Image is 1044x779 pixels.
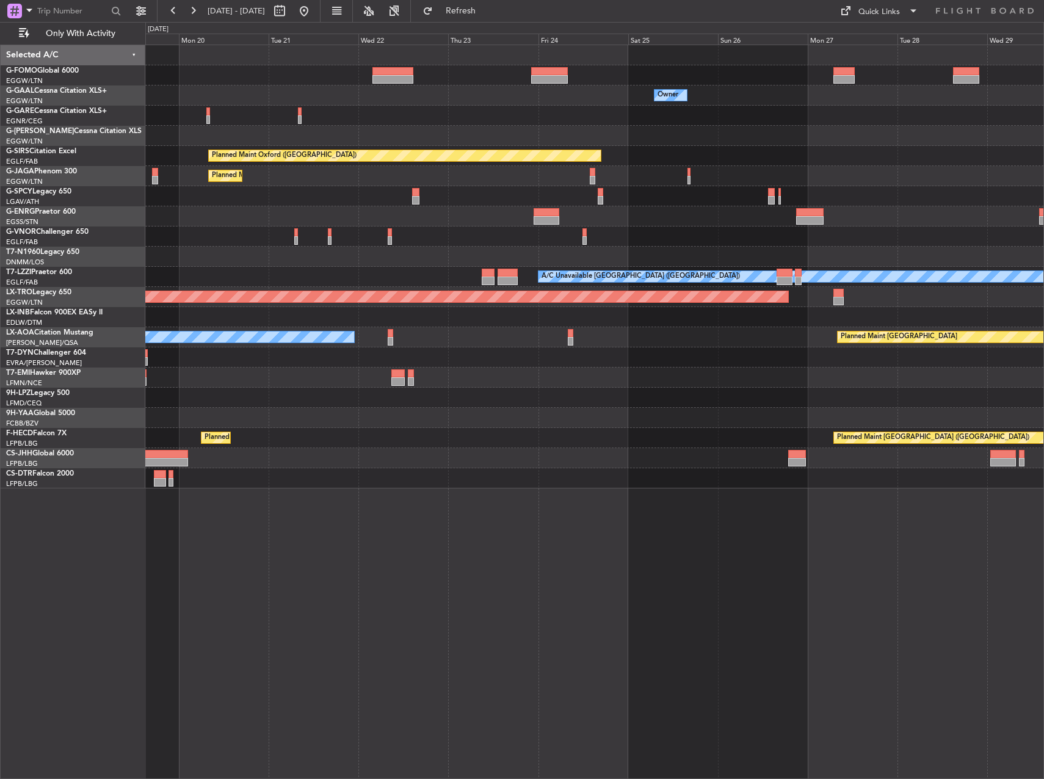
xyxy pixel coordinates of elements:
a: G-GAALCessna Citation XLS+ [6,87,107,95]
span: T7-N1960 [6,248,40,256]
span: F-HECD [6,430,33,437]
span: CS-JHH [6,450,32,457]
div: Planned Maint [GEOGRAPHIC_DATA] ([GEOGRAPHIC_DATA]) [212,167,404,185]
span: G-SIRS [6,148,29,155]
a: LGAV/ATH [6,197,39,206]
a: T7-N1960Legacy 650 [6,248,79,256]
a: CS-DTRFalcon 2000 [6,470,74,477]
a: [PERSON_NAME]/QSA [6,338,78,347]
span: G-SPCY [6,188,32,195]
div: Sat 25 [628,34,718,45]
span: G-FOMO [6,67,37,74]
a: G-[PERSON_NAME]Cessna Citation XLS [6,128,142,135]
a: T7-LZZIPraetor 600 [6,269,72,276]
a: LX-AOACitation Mustang [6,329,93,336]
a: G-ENRGPraetor 600 [6,208,76,216]
div: A/C Unavailable [GEOGRAPHIC_DATA] ([GEOGRAPHIC_DATA]) [542,267,740,286]
a: DNMM/LOS [6,258,44,267]
a: T7-EMIHawker 900XP [6,369,81,377]
span: G-VNOR [6,228,36,236]
span: [DATE] - [DATE] [208,5,265,16]
a: LX-INBFalcon 900EX EASy II [6,309,103,316]
a: EVRA/[PERSON_NAME] [6,358,82,368]
span: Refresh [435,7,487,15]
div: Tue 21 [269,34,358,45]
span: G-ENRG [6,208,35,216]
div: Thu 23 [448,34,538,45]
span: LX-INB [6,309,30,316]
input: Trip Number [37,2,107,20]
span: G-JAGA [6,168,34,175]
span: LX-TRO [6,289,32,296]
a: LX-TROLegacy 650 [6,289,71,296]
a: EGGW/LTN [6,177,43,186]
div: Fri 24 [538,34,628,45]
div: Planned Maint [GEOGRAPHIC_DATA] ([GEOGRAPHIC_DATA]) [837,429,1029,447]
div: Planned Maint [GEOGRAPHIC_DATA] ([GEOGRAPHIC_DATA]) [205,429,397,447]
span: LX-AOA [6,329,34,336]
a: G-GARECessna Citation XLS+ [6,107,107,115]
a: G-SPCYLegacy 650 [6,188,71,195]
a: EGGW/LTN [6,76,43,85]
a: EGSS/STN [6,217,38,226]
a: EDLW/DTM [6,318,42,327]
a: EGGW/LTN [6,137,43,146]
a: G-JAGAPhenom 300 [6,168,77,175]
a: LFMD/CEQ [6,399,42,408]
a: LFMN/NCE [6,379,42,388]
button: Only With Activity [13,24,132,43]
div: Sun 26 [718,34,808,45]
button: Quick Links [834,1,924,21]
a: G-SIRSCitation Excel [6,148,76,155]
a: 9H-YAAGlobal 5000 [6,410,75,417]
div: Planned Maint Oxford ([GEOGRAPHIC_DATA]) [212,147,357,165]
span: T7-LZZI [6,269,31,276]
div: Wed 22 [358,34,448,45]
span: G-[PERSON_NAME] [6,128,74,135]
span: Only With Activity [32,29,129,38]
div: [DATE] [148,24,169,35]
a: LFPB/LBG [6,439,38,448]
a: EGLF/FAB [6,157,38,166]
a: EGGW/LTN [6,298,43,307]
div: Tue 28 [897,34,987,45]
a: G-VNORChallenger 650 [6,228,89,236]
div: Mon 27 [808,34,897,45]
span: T7-EMI [6,369,30,377]
a: LFPB/LBG [6,479,38,488]
div: Owner [658,86,678,104]
div: Quick Links [858,6,900,18]
a: CS-JHHGlobal 6000 [6,450,74,457]
div: Mon 20 [179,34,269,45]
a: LFPB/LBG [6,459,38,468]
span: 9H-LPZ [6,389,31,397]
span: G-GARE [6,107,34,115]
button: Refresh [417,1,490,21]
a: EGNR/CEG [6,117,43,126]
span: T7-DYN [6,349,34,357]
a: EGLF/FAB [6,278,38,287]
a: EGLF/FAB [6,237,38,247]
a: G-FOMOGlobal 6000 [6,67,79,74]
a: 9H-LPZLegacy 500 [6,389,70,397]
a: T7-DYNChallenger 604 [6,349,86,357]
div: Planned Maint [GEOGRAPHIC_DATA] [841,328,957,346]
span: 9H-YAA [6,410,34,417]
span: G-GAAL [6,87,34,95]
a: F-HECDFalcon 7X [6,430,67,437]
span: CS-DTR [6,470,32,477]
a: EGGW/LTN [6,96,43,106]
a: FCBB/BZV [6,419,38,428]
